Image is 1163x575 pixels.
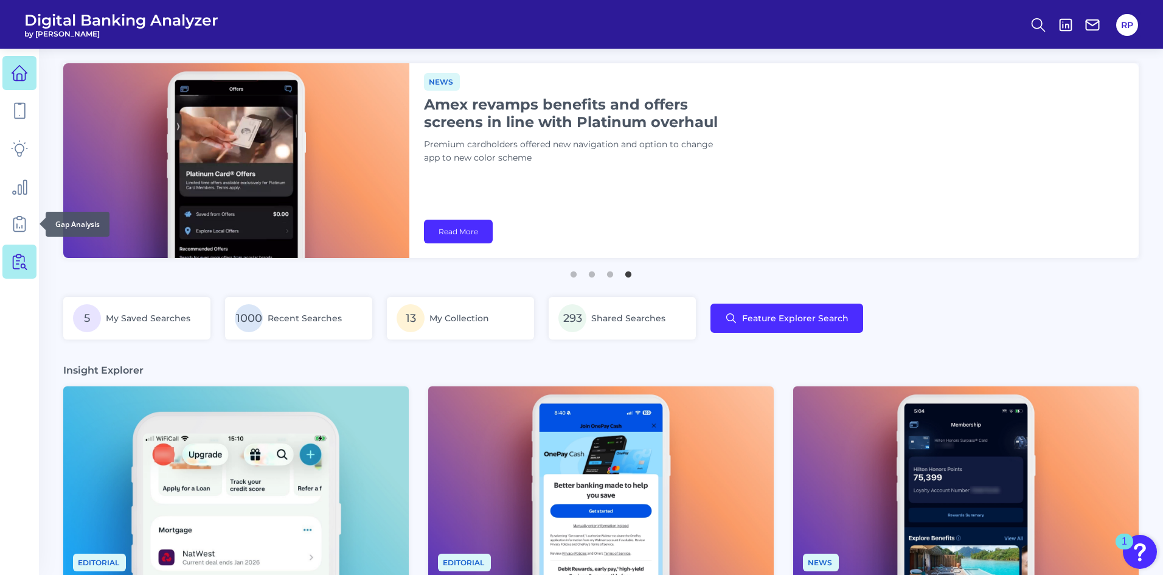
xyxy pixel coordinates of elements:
button: 1 [568,265,580,277]
span: 293 [558,304,586,332]
span: News [803,554,839,571]
span: Shared Searches [591,313,665,324]
a: News [424,75,460,87]
a: Editorial [73,556,126,568]
a: 1000Recent Searches [225,297,372,340]
span: 5 [73,304,101,332]
span: My Collection [429,313,489,324]
a: Editorial [438,556,491,568]
div: Gap Analysis [46,212,109,237]
p: Premium cardholders offered new navigation and option to change app to new color scheme [424,138,728,165]
button: Open Resource Center, 1 new notification [1123,535,1157,569]
span: 13 [397,304,425,332]
h3: Insight Explorer [63,364,144,377]
a: Read More [424,220,493,243]
button: 4 [622,265,634,277]
span: News [424,73,460,91]
button: RP [1116,14,1138,36]
span: Editorial [438,554,491,571]
a: 13My Collection [387,297,534,340]
span: by [PERSON_NAME] [24,29,218,38]
a: 293Shared Searches [549,297,696,340]
div: 1 [1122,542,1127,557]
span: Feature Explorer Search [742,313,849,323]
span: Digital Banking Analyzer [24,11,218,29]
img: bannerImg [63,63,409,258]
span: Editorial [73,554,126,571]
button: 2 [586,265,598,277]
a: News [803,556,839,568]
button: 3 [604,265,616,277]
h1: Amex revamps benefits and offers screens in line with Platinum overhaul [424,96,728,131]
span: My Saved Searches [106,313,190,324]
a: 5My Saved Searches [63,297,210,340]
span: Recent Searches [268,313,342,324]
span: 1000 [235,304,263,332]
button: Feature Explorer Search [710,304,863,333]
